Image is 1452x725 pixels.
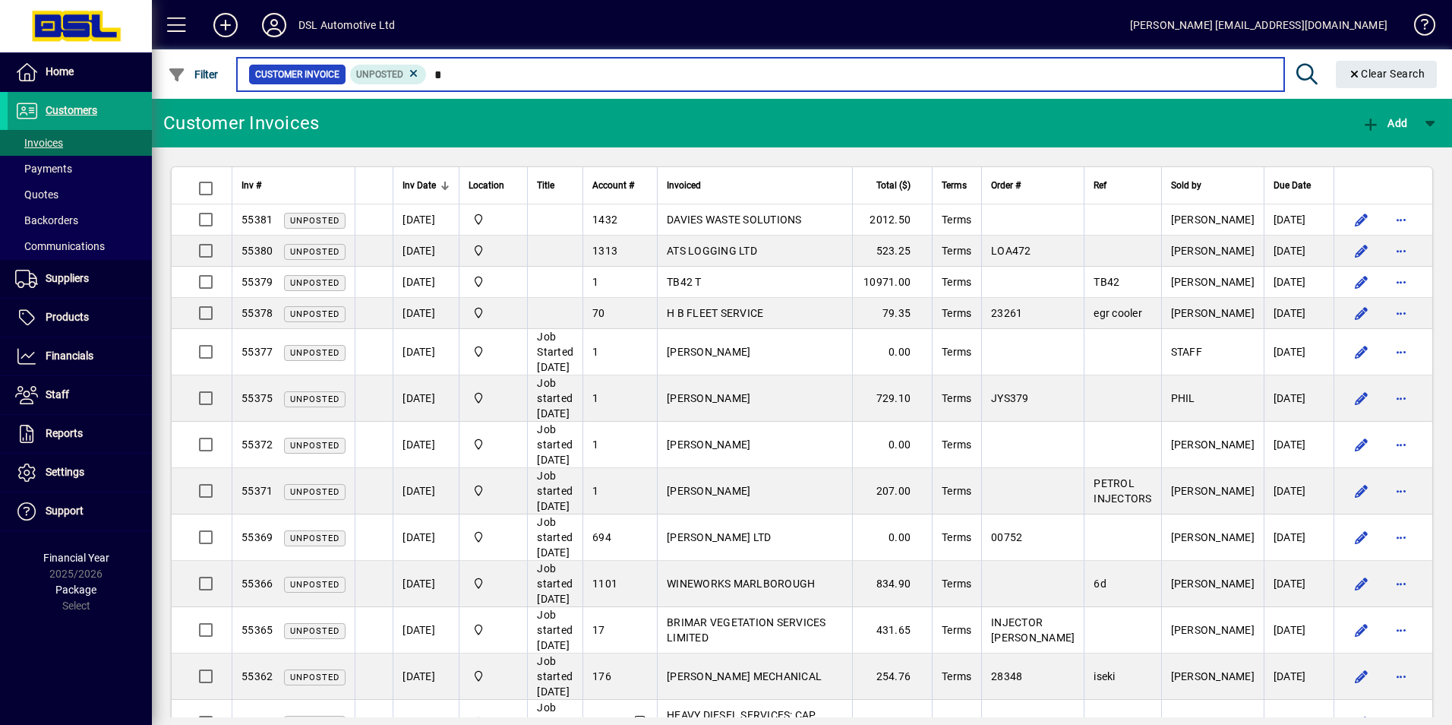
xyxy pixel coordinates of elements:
span: Unposted [290,441,339,451]
button: More options [1389,479,1413,503]
button: More options [1389,432,1413,457]
span: Terms [942,438,971,451]
span: Title [537,177,554,194]
span: Unposted [356,69,403,80]
div: Order # [991,177,1075,194]
span: 694 [592,531,611,543]
td: [DATE] [1264,607,1334,654]
button: Add [1358,109,1411,137]
td: [DATE] [393,267,459,298]
span: 55378 [241,307,273,319]
span: 1432 [592,214,617,226]
span: Total ($) [876,177,911,194]
span: INJECTOR [PERSON_NAME] [991,616,1075,644]
a: Settings [8,454,152,492]
a: Communications [8,233,152,259]
span: 70 [592,307,605,319]
td: [DATE] [393,561,459,607]
span: [PERSON_NAME] [667,438,750,451]
span: 6d [1094,578,1106,590]
span: Terms [942,177,967,194]
span: Account # [592,177,634,194]
td: [DATE] [393,236,459,267]
a: Support [8,492,152,530]
button: More options [1389,207,1413,232]
button: Edit [1349,301,1374,325]
div: DSL Automotive Ltd [298,13,395,37]
div: Ref [1094,177,1151,194]
td: 79.35 [852,298,932,329]
button: Edit [1349,340,1374,364]
span: 1 [592,276,598,288]
span: Central [469,622,518,638]
span: 55372 [241,438,273,451]
span: 17 [592,624,605,636]
span: Job started [DATE] [537,562,573,605]
span: 1 [592,346,598,358]
td: 0.00 [852,514,932,561]
td: 431.65 [852,607,932,654]
span: Location [469,177,504,194]
span: Unposted [290,673,339,682]
a: Knowledge Base [1403,3,1433,52]
button: More options [1389,571,1413,596]
span: 55371 [241,485,273,497]
button: Profile [250,11,298,39]
span: 28348 [991,670,1022,682]
span: Unposted [290,580,339,590]
span: 55362 [241,670,273,682]
span: [PERSON_NAME] [1171,438,1255,451]
span: Terms [942,624,971,636]
span: [PERSON_NAME] [1171,307,1255,319]
span: 1313 [592,245,617,257]
button: Add [201,11,250,39]
td: [DATE] [393,654,459,700]
span: 00752 [991,531,1022,543]
span: Unposted [290,278,339,288]
td: [DATE] [1264,561,1334,607]
span: Job started [DATE] [537,609,573,651]
td: 0.00 [852,422,932,468]
span: Customer Invoice [255,67,339,82]
span: Financial Year [43,552,109,564]
button: Edit [1349,618,1374,642]
span: Clear Search [1348,68,1425,80]
span: Central [469,211,518,228]
span: Central [469,529,518,546]
span: H B FLEET SERVICE [667,307,763,319]
td: [DATE] [393,204,459,236]
span: 1101 [592,578,617,590]
button: More options [1389,239,1413,263]
td: [DATE] [393,375,459,422]
a: Financials [8,337,152,375]
div: Total ($) [862,177,924,194]
span: Terms [942,245,971,257]
button: More options [1389,301,1413,325]
button: Edit [1349,479,1374,503]
span: Unposted [290,533,339,543]
button: More options [1389,618,1413,642]
span: STAFF [1171,346,1202,358]
span: Ref [1094,177,1106,194]
div: Inv # [241,177,346,194]
span: 55377 [241,346,273,358]
button: Edit [1349,664,1374,689]
span: Add [1362,117,1407,129]
span: Settings [46,466,84,478]
span: 1 [592,485,598,497]
span: TB42 [1094,276,1119,288]
span: [PERSON_NAME] [1171,624,1255,636]
td: [DATE] [1264,375,1334,422]
span: 23261 [991,307,1022,319]
span: [PERSON_NAME] [1171,531,1255,543]
span: Terms [942,531,971,543]
span: Filter [168,68,219,81]
button: Edit [1349,207,1374,232]
span: Central [469,344,518,360]
span: Invoiced [667,177,701,194]
span: Central [469,242,518,259]
span: Terms [942,346,971,358]
a: Backorders [8,207,152,233]
span: Central [469,305,518,321]
button: Edit [1349,270,1374,294]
